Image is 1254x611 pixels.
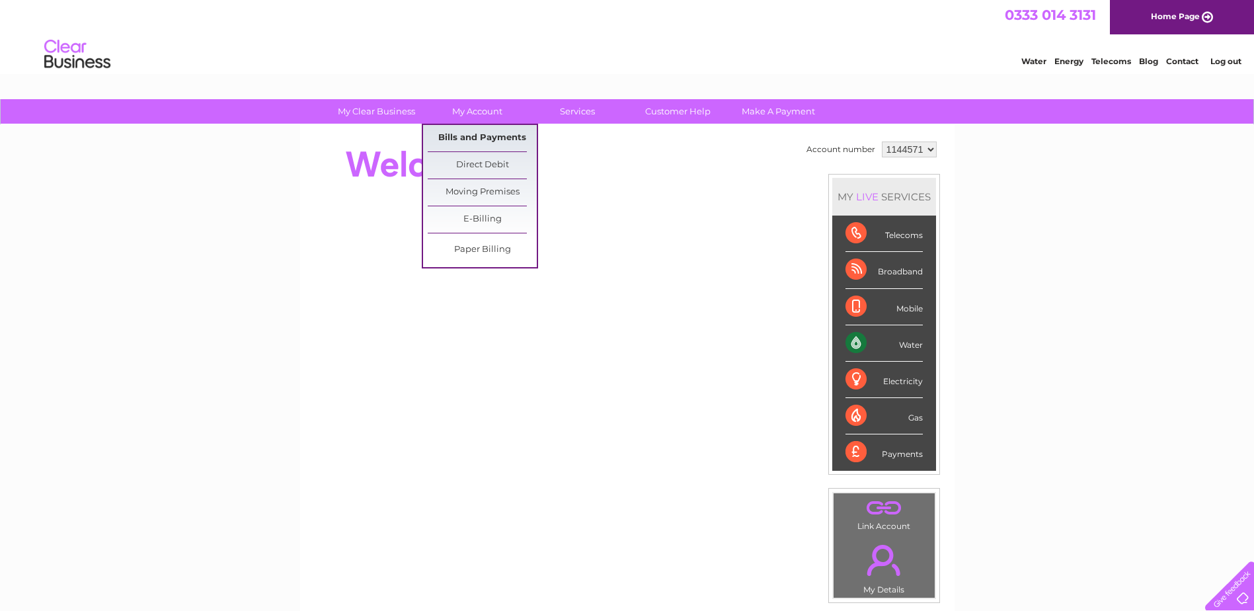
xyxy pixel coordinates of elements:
[623,99,732,124] a: Customer Help
[837,497,931,520] a: .
[315,7,940,64] div: Clear Business is a trading name of Verastar Limited (registered in [GEOGRAPHIC_DATA] No. 3667643...
[523,99,632,124] a: Services
[837,537,931,583] a: .
[845,325,923,362] div: Water
[845,398,923,434] div: Gas
[853,190,881,203] div: LIVE
[428,152,537,179] a: Direct Debit
[322,99,431,124] a: My Clear Business
[428,179,537,206] a: Moving Premises
[428,206,537,233] a: E-Billing
[845,216,923,252] div: Telecoms
[1139,56,1158,66] a: Blog
[1005,7,1096,23] a: 0333 014 3131
[833,534,935,598] td: My Details
[803,138,879,161] td: Account number
[44,34,111,75] img: logo.png
[1054,56,1083,66] a: Energy
[845,362,923,398] div: Electricity
[1166,56,1198,66] a: Contact
[1021,56,1046,66] a: Water
[845,252,923,288] div: Broadband
[428,237,537,263] a: Paper Billing
[845,289,923,325] div: Mobile
[832,178,936,216] div: MY SERVICES
[1210,56,1241,66] a: Log out
[724,99,833,124] a: Make A Payment
[422,99,531,124] a: My Account
[428,125,537,151] a: Bills and Payments
[1091,56,1131,66] a: Telecoms
[845,434,923,470] div: Payments
[833,493,935,534] td: Link Account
